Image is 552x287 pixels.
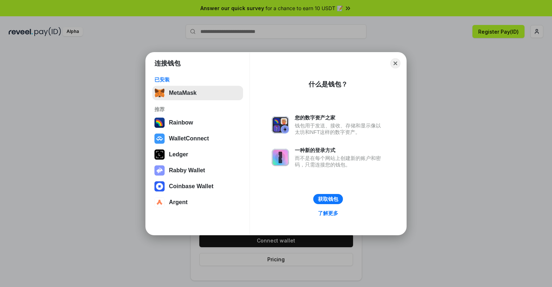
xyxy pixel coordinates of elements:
div: 获取钱包 [318,196,338,202]
div: 而不是在每个网站上创建新的账户和密码，只需连接您的钱包。 [295,155,385,168]
img: svg+xml,%3Csvg%20fill%3D%22none%22%20height%3D%2233%22%20viewBox%3D%220%200%2035%2033%22%20width%... [154,88,165,98]
button: Rabby Wallet [152,163,243,178]
button: 获取钱包 [313,194,343,204]
div: 什么是钱包？ [309,80,348,89]
button: Rainbow [152,115,243,130]
div: 已安装 [154,76,241,83]
img: svg+xml,%3Csvg%20width%3D%2228%22%20height%3D%2228%22%20viewBox%3D%220%200%2028%2028%22%20fill%3D... [154,197,165,207]
div: Rabby Wallet [169,167,205,174]
a: 了解更多 [314,208,343,218]
button: Close [390,58,400,68]
div: MetaMask [169,90,196,96]
img: svg+xml,%3Csvg%20width%3D%2228%22%20height%3D%2228%22%20viewBox%3D%220%200%2028%2028%22%20fill%3D... [154,134,165,144]
div: 推荐 [154,106,241,113]
button: Coinbase Wallet [152,179,243,194]
div: 一种新的登录方式 [295,147,385,153]
div: 了解更多 [318,210,338,216]
div: Rainbow [169,119,193,126]
img: svg+xml,%3Csvg%20xmlns%3D%22http%3A%2F%2Fwww.w3.org%2F2000%2Fsvg%22%20fill%3D%22none%22%20viewBox... [154,165,165,176]
img: svg+xml,%3Csvg%20xmlns%3D%22http%3A%2F%2Fwww.w3.org%2F2000%2Fsvg%22%20fill%3D%22none%22%20viewBox... [272,116,289,134]
button: WalletConnect [152,131,243,146]
img: svg+xml,%3Csvg%20xmlns%3D%22http%3A%2F%2Fwww.w3.org%2F2000%2Fsvg%22%20width%3D%2228%22%20height%3... [154,149,165,160]
div: WalletConnect [169,135,209,142]
h1: 连接钱包 [154,59,181,68]
img: svg+xml,%3Csvg%20xmlns%3D%22http%3A%2F%2Fwww.w3.org%2F2000%2Fsvg%22%20fill%3D%22none%22%20viewBox... [272,149,289,166]
div: Argent [169,199,188,206]
div: Coinbase Wallet [169,183,213,190]
img: svg+xml,%3Csvg%20width%3D%22120%22%20height%3D%22120%22%20viewBox%3D%220%200%20120%20120%22%20fil... [154,118,165,128]
div: Ledger [169,151,188,158]
button: Argent [152,195,243,210]
div: 钱包用于发送、接收、存储和显示像以太坊和NFT这样的数字资产。 [295,122,385,135]
button: Ledger [152,147,243,162]
img: svg+xml,%3Csvg%20width%3D%2228%22%20height%3D%2228%22%20viewBox%3D%220%200%2028%2028%22%20fill%3D... [154,181,165,191]
div: 您的数字资产之家 [295,114,385,121]
button: MetaMask [152,86,243,100]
